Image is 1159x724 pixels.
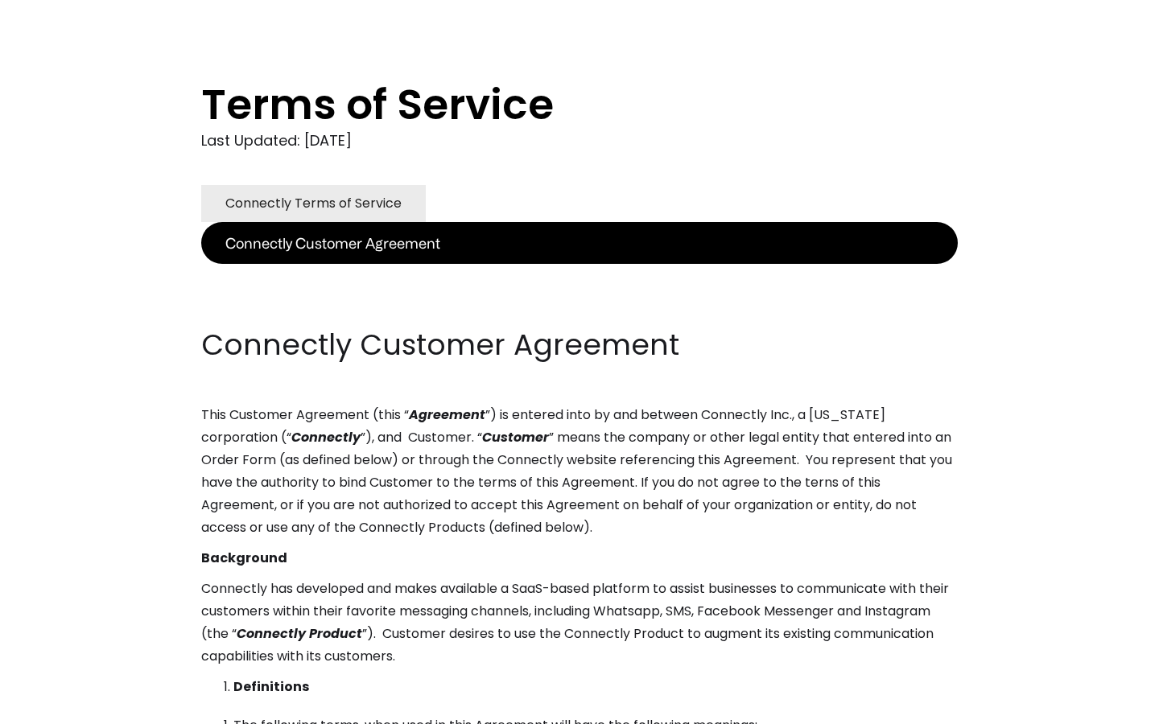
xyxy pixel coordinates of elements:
[225,192,402,215] div: Connectly Terms of Service
[201,294,958,317] p: ‍
[201,264,958,286] p: ‍
[201,578,958,668] p: Connectly has developed and makes available a SaaS-based platform to assist businesses to communi...
[16,694,97,718] aside: Language selected: English
[32,696,97,718] ul: Language list
[201,549,287,567] strong: Background
[409,405,485,424] em: Agreement
[291,428,361,446] em: Connectly
[237,624,362,643] em: Connectly Product
[201,325,958,365] h2: Connectly Customer Agreement
[482,428,549,446] em: Customer
[201,80,893,129] h1: Terms of Service
[225,232,440,254] div: Connectly Customer Agreement
[201,129,958,153] div: Last Updated: [DATE]
[233,677,309,696] strong: Definitions
[201,404,958,539] p: This Customer Agreement (this “ ”) is entered into by and between Connectly Inc., a [US_STATE] co...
